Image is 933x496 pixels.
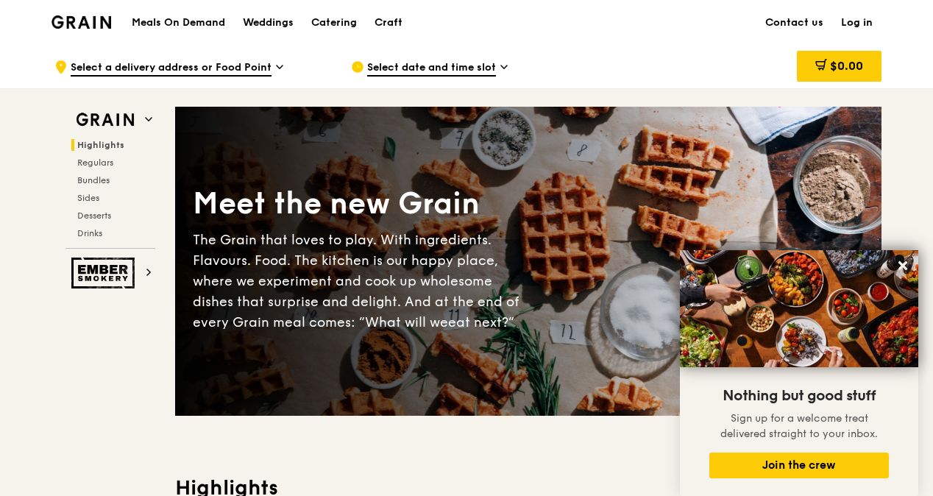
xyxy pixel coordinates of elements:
div: The Grain that loves to play. With ingredients. Flavours. Food. The kitchen is our happy place, w... [193,230,528,333]
span: Sides [77,193,99,203]
a: Log in [832,1,881,45]
div: Craft [375,1,402,45]
a: Catering [302,1,366,45]
a: Craft [366,1,411,45]
span: Select date and time slot [367,60,496,77]
span: Drinks [77,228,102,238]
span: Regulars [77,157,113,168]
a: Contact us [756,1,832,45]
span: eat next?” [448,314,514,330]
img: DSC07876-Edit02-Large.jpeg [680,250,918,367]
button: Join the crew [709,453,889,478]
div: Weddings [243,1,294,45]
button: Close [891,254,915,277]
span: Bundles [77,175,110,185]
div: Catering [311,1,357,45]
span: $0.00 [830,59,863,73]
a: Weddings [234,1,302,45]
div: Meet the new Grain [193,184,528,224]
span: Sign up for a welcome treat delivered straight to your inbox. [720,412,878,440]
img: Ember Smokery web logo [71,258,139,288]
span: Nothing but good stuff [723,387,876,405]
span: Highlights [77,140,124,150]
h1: Meals On Demand [132,15,225,30]
span: Select a delivery address or Food Point [71,60,272,77]
img: Grain web logo [71,107,139,133]
img: Grain [52,15,111,29]
span: Desserts [77,210,111,221]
